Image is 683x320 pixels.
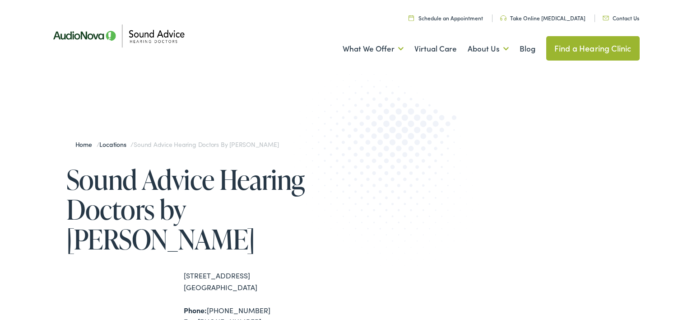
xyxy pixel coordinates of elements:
span: / / [75,140,279,149]
a: Schedule an Appointment [409,14,483,22]
h1: Sound Advice Hearing Doctors by [PERSON_NAME] [66,165,342,254]
a: Blog [520,32,535,66]
strong: Phone: [184,305,207,315]
a: Virtual Care [414,32,457,66]
a: Home [75,140,97,149]
img: Icon representing mail communication in a unique green color, indicative of contact or communicat... [603,16,609,20]
div: [STREET_ADDRESS] [GEOGRAPHIC_DATA] [184,270,342,293]
span: Sound Advice Hearing Doctors by [PERSON_NAME] [134,140,279,149]
img: Calendar icon in a unique green color, symbolizing scheduling or date-related features. [409,15,414,21]
a: Locations [99,140,130,149]
a: What We Offer [343,32,404,66]
a: Contact Us [603,14,639,22]
a: Find a Hearing Clinic [546,36,640,61]
img: Headphone icon in a unique green color, suggesting audio-related services or features. [500,15,506,21]
a: About Us [468,32,509,66]
a: Take Online [MEDICAL_DATA] [500,14,585,22]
